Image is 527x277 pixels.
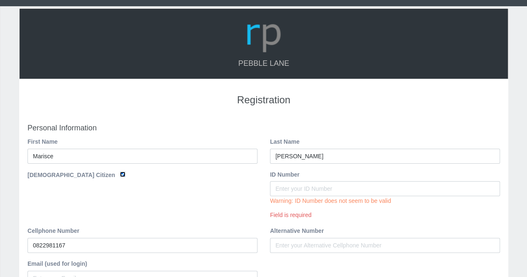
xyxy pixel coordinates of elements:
input: Enter your Alternative Cellphone Number [270,238,500,253]
label: [DEMOGRAPHIC_DATA] Citizen [27,170,115,180]
h3: Registration [27,95,500,105]
label: Cellphone Number [27,226,79,236]
span: Field is required [270,212,312,218]
label: ID Number [270,170,300,180]
input: Enter your Last Name [270,149,500,164]
input: Enter your First Name [27,149,257,164]
label: First Name [27,137,57,147]
p: Warning: ID Number does not seem to be valid [270,196,500,206]
label: Last Name [270,137,300,147]
input: Enter your ID Number [270,181,500,196]
h4: Personal Information [27,124,500,132]
input: Enter your Cellphone Number [27,238,257,253]
label: Alternative Number [270,226,324,236]
h4: Pebble Lane [28,60,500,68]
img: Logo [244,15,284,55]
label: Email (used for login) [27,259,87,269]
